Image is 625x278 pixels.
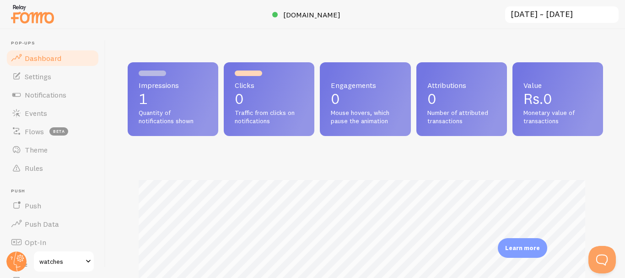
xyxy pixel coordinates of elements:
[331,109,399,125] span: Mouse hovers, which pause the animation
[5,141,100,159] a: Theme
[5,122,100,141] a: Flows beta
[33,251,95,273] a: watches
[331,82,399,89] span: Engagements
[5,159,100,177] a: Rules
[25,219,59,229] span: Push Data
[10,2,55,26] img: fomo-relay-logo-orange.svg
[235,109,303,125] span: Traffic from clicks on notifications
[5,196,100,215] a: Push
[25,127,44,136] span: Flows
[5,67,100,86] a: Settings
[11,188,100,194] span: Push
[25,90,66,99] span: Notifications
[25,109,47,118] span: Events
[5,215,100,233] a: Push Data
[5,49,100,67] a: Dashboard
[39,256,83,267] span: watches
[505,244,540,252] p: Learn more
[427,82,496,89] span: Attributions
[25,145,48,154] span: Theme
[235,92,303,106] p: 0
[588,246,616,273] iframe: Help Scout Beacon - Open
[49,127,68,136] span: beta
[498,238,547,258] div: Learn more
[139,109,207,125] span: Quantity of notifications shown
[331,92,399,106] p: 0
[5,104,100,122] a: Events
[25,72,51,81] span: Settings
[235,82,303,89] span: Clicks
[5,86,100,104] a: Notifications
[25,238,46,247] span: Opt-In
[139,92,207,106] p: 1
[427,92,496,106] p: 0
[25,201,41,210] span: Push
[11,40,100,46] span: Pop-ups
[427,109,496,125] span: Number of attributed transactions
[523,90,552,108] span: Rs.0
[5,233,100,251] a: Opt-In
[25,54,61,63] span: Dashboard
[25,164,43,173] span: Rules
[139,82,207,89] span: Impressions
[523,109,592,125] span: Monetary value of transactions
[523,82,592,89] span: Value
